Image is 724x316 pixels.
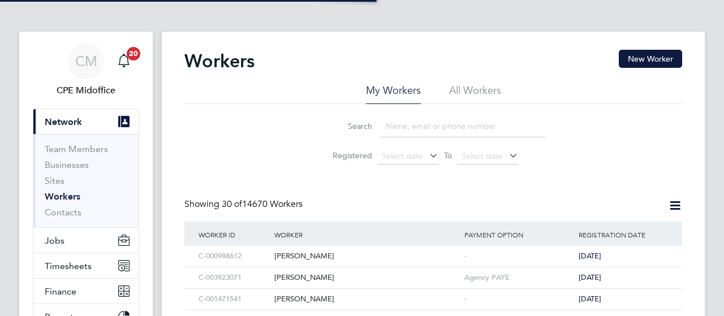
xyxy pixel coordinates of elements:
a: Contacts [45,207,81,218]
a: C-000988612[PERSON_NAME]-[DATE] [196,245,671,255]
a: C-001471541[PERSON_NAME]-[DATE] [196,288,671,298]
li: All Workers [449,84,501,104]
a: 20 [113,43,135,79]
button: Jobs [33,228,139,253]
span: Network [45,116,82,127]
div: - [462,246,576,267]
button: Network [33,109,139,134]
span: Select date [382,151,423,161]
span: Select date [462,151,502,161]
div: C-001471541 [196,289,271,310]
div: Showing [184,198,305,210]
span: Timesheets [45,261,92,271]
a: CMCPE Midoffice [33,43,139,97]
a: Sites [45,175,64,186]
span: To [441,148,455,163]
div: - [462,289,576,310]
input: Name, email or phone number [380,115,545,137]
h2: Workers [184,50,255,72]
span: Finance [45,286,76,297]
span: CPE Midoffice [33,84,139,97]
span: Jobs [45,235,64,246]
li: My Workers [366,84,421,104]
div: Payment Option [462,222,576,248]
button: New Worker [619,50,682,68]
a: C-003923071[PERSON_NAME]Agency PAYE[DATE] [196,267,671,276]
label: Registered [321,150,372,161]
a: Workers [45,191,80,202]
a: Team Members [45,144,108,154]
button: Finance [33,279,139,304]
span: CM [75,54,97,68]
span: [DATE] [579,294,601,304]
div: [PERSON_NAME] [271,267,462,288]
span: 30 of [222,198,242,210]
label: Search [321,121,372,131]
div: Worker [271,222,462,248]
div: C-003923071 [196,267,271,288]
div: [PERSON_NAME] [271,289,462,310]
span: 14670 Workers [222,198,303,210]
a: Businesses [45,159,89,170]
div: Registration Date [576,222,671,248]
span: [DATE] [579,272,601,282]
div: [PERSON_NAME] [271,246,462,267]
div: Worker ID [196,222,271,248]
button: Timesheets [33,253,139,278]
div: Network [33,134,139,227]
span: 20 [127,47,140,60]
span: [DATE] [579,251,601,261]
div: C-000988612 [196,246,271,267]
div: Agency PAYE [462,267,576,288]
